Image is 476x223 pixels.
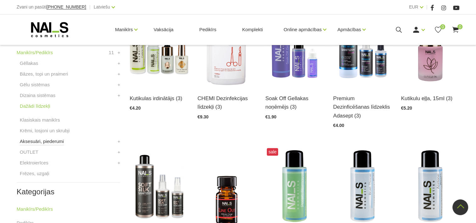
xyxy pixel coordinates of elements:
[265,6,324,86] img: Profesionāls šķīdums gellakas un citu “soak off” produktu ātrai noņemšanai.Nesausina rokas.Tilpum...
[198,6,256,86] img: STERISEPT INSTRU 1L (SPORICĪDS)Sporicīds instrumentu dezinfekcijas un mazgāšanas līdzeklis invent...
[451,26,459,34] a: 0
[198,94,256,111] a: CHEMI Dezinfekcijas līdzekļi (3)
[109,49,114,56] span: 11
[333,6,392,86] img: Pielietošanas sfēra profesionālai lietošanai: Medicīnisks līdzeklis paredzēts roku un virsmu dezi...
[333,94,392,120] a: Premium Dezinficēšanas līdzeklis Adasept (3)
[20,102,50,110] a: Dažādi līdzekļi
[117,60,120,67] a: +
[237,14,268,45] a: Komplekti
[117,148,120,156] a: +
[117,81,120,89] a: +
[117,92,120,99] a: +
[265,94,324,111] a: Soak Off Gellakas noņēmējs (3)
[333,123,344,128] span: €4.00
[130,6,188,86] img: Līdzeklis kutikulas mīkstināšanai un irdināšanai vien pāris sekunžu laikā. Ideāli piemērots kutik...
[20,138,64,145] a: Aksesuāri, piederumi
[401,94,460,103] a: Kutikulu eļļa, 15ml (3)
[17,205,53,213] a: Manikīrs/Pedikīrs
[283,17,322,42] a: Online apmācības
[17,49,53,56] a: Manikīrs/Pedikīrs
[117,159,120,167] a: +
[94,3,110,11] a: Latviešu
[17,3,86,11] div: Zvani un pasūti
[265,114,276,119] span: €1.90
[440,24,445,29] span: 0
[17,188,120,196] h2: Kategorijas
[20,116,60,124] a: Klasiskais manikīrs
[47,5,86,9] a: [PHONE_NUMBER]
[337,17,361,42] a: Apmācības
[117,49,120,56] a: +
[267,148,278,156] span: sale
[20,148,38,156] a: OUTLET
[130,106,141,111] span: €4.20
[115,17,133,42] a: Manikīrs
[20,81,50,89] a: Gēlu sistēmas
[117,70,120,78] a: +
[20,170,49,177] a: Frēzes, uzgaļi
[20,70,68,78] a: Bāzes, topi un praimeri
[130,94,188,103] a: Kutikulas irdinātājs (3)
[194,14,221,45] a: Pedikīrs
[426,3,428,11] span: |
[89,3,91,11] span: |
[117,138,120,145] a: +
[401,106,412,111] span: €5.20
[47,4,86,9] span: [PHONE_NUMBER]
[409,3,418,11] a: EUR
[20,92,55,99] a: Dizaina sistēmas
[20,127,70,134] a: Krēmi, losjoni un skrubji
[457,24,462,29] span: 0
[20,60,38,67] a: Gēllakas
[401,6,460,86] img: Mitrinoša, mīkstinoša un aromātiska kutikulas eļļa. Bagāta ar nepieciešamo omega-3, 6 un 9, kā ar...
[20,159,48,167] a: Elektroierīces
[198,114,209,119] span: €9.30
[434,26,442,34] a: 0
[148,14,178,45] a: Vaksācija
